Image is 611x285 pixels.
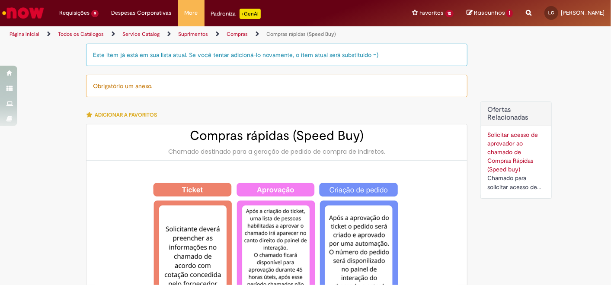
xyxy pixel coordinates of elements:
[86,75,467,97] div: Obrigatório um anexo.
[1,4,45,22] img: ServiceNow
[185,9,198,17] span: More
[227,31,248,38] a: Compras
[86,106,162,124] button: Adicionar a Favoritos
[95,129,458,143] h2: Compras rápidas (Speed Buy)
[6,26,401,42] ul: Trilhas de página
[467,9,513,17] a: Rascunhos
[58,31,104,38] a: Todos os Catálogos
[91,10,99,17] span: 9
[420,9,444,17] span: Favoritos
[59,9,90,17] span: Requisições
[474,9,505,17] span: Rascunhos
[240,9,261,19] p: +GenAi
[549,10,554,16] span: LC
[86,44,467,66] div: Este item já está em sua lista atual. Se você tentar adicioná-lo novamente, o item atual será sub...
[95,147,458,156] div: Chamado destinado para a geração de pedido de compra de indiretos.
[95,111,157,118] span: Adicionar a Favoritos
[561,9,605,16] span: [PERSON_NAME]
[445,10,454,17] span: 12
[178,31,208,38] a: Suprimentos
[487,131,538,173] a: Solicitar acesso de aprovador ao chamado de Compras Rápidas (Speed buy)
[480,101,552,199] div: Ofertas Relacionadas
[487,174,545,192] div: Chamado para solicitar acesso de aprovador ao ticket de Speed buy
[506,9,513,17] span: 1
[266,31,336,38] a: Compras rápidas (Speed Buy)
[211,9,261,19] div: Padroniza
[112,9,172,17] span: Despesas Corporativas
[122,31,160,38] a: Service Catalog
[10,31,39,38] a: Página inicial
[487,106,545,121] h2: Ofertas Relacionadas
